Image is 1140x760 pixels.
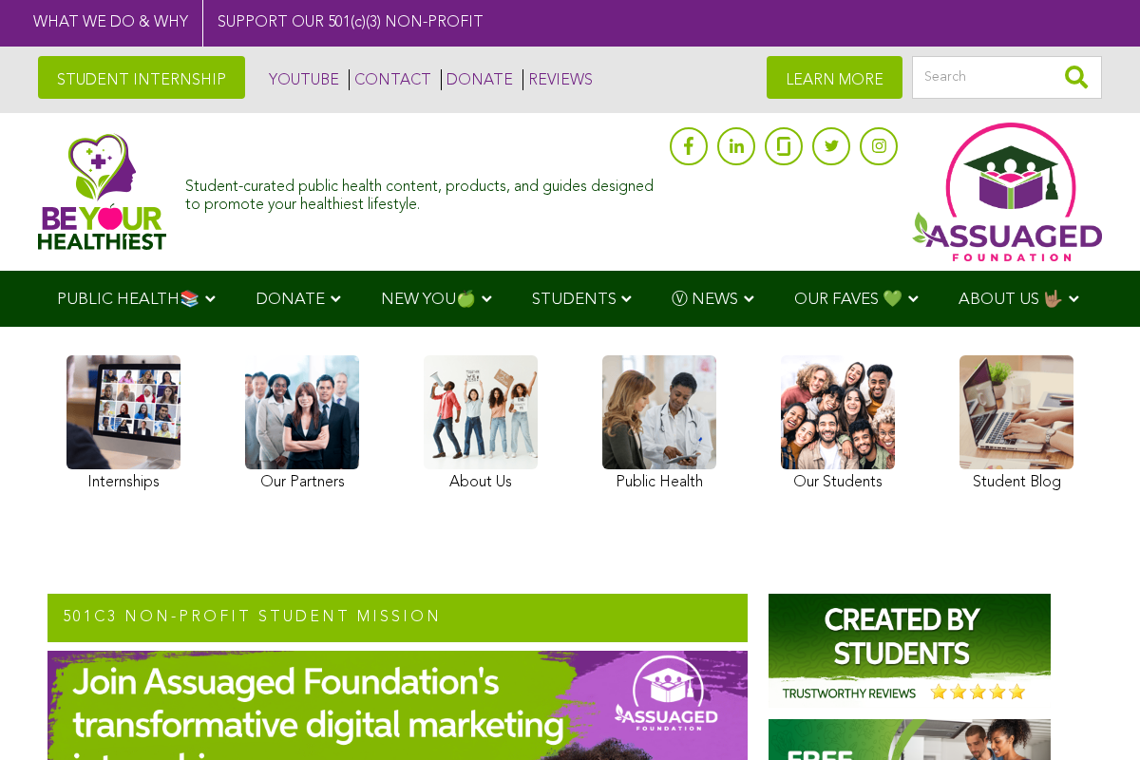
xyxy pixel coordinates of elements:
[1045,669,1140,760] iframe: Chat Widget
[769,594,1051,708] img: Assuaged-Foundation-Student-Internship-Opportunity-Reviews-Mission-GIPHY-2
[264,69,339,90] a: YOUTUBE
[672,292,738,308] span: Ⓥ NEWS
[912,56,1102,99] input: Search
[47,594,748,643] h2: 501c3 NON-PROFIT STUDENT MISSION
[912,123,1102,261] img: Assuaged App
[441,69,513,90] a: DONATE
[28,271,1111,327] div: Navigation Menu
[767,56,902,99] a: LEARN MORE
[532,292,617,308] span: STUDENTS
[522,69,593,90] a: REVIEWS
[349,69,431,90] a: CONTACT
[38,133,166,250] img: Assuaged
[38,56,245,99] a: STUDENT INTERNSHIP
[959,292,1063,308] span: ABOUT US 🤟🏽
[185,169,660,215] div: Student-curated public health content, products, and guides designed to promote your healthiest l...
[777,137,790,156] img: glassdoor
[794,292,902,308] span: OUR FAVES 💚
[256,292,325,308] span: DONATE
[381,292,476,308] span: NEW YOU🍏
[57,292,199,308] span: PUBLIC HEALTH📚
